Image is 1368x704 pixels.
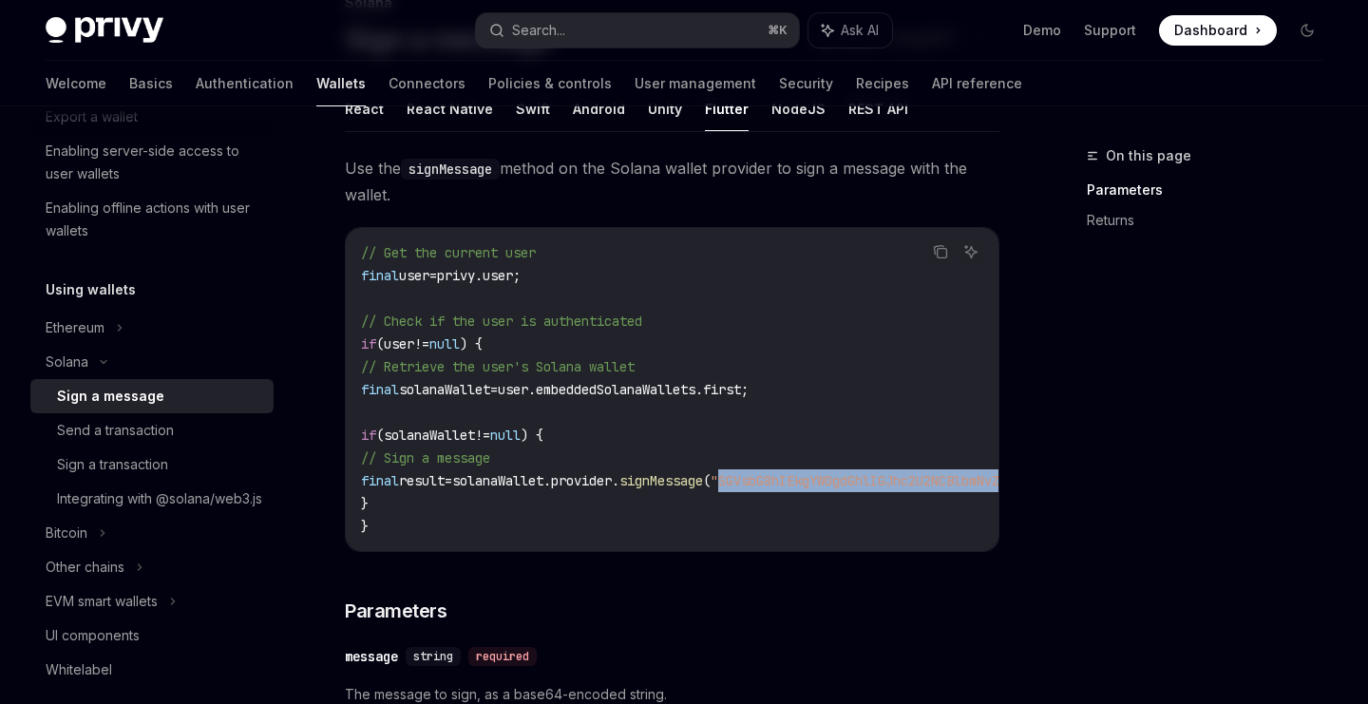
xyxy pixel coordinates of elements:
span: null [429,335,460,352]
button: Search...⌘K [476,13,798,48]
span: user [399,267,429,284]
span: Dashboard [1174,21,1247,40]
div: Sign a transaction [57,453,168,476]
div: EVM smart wallets [46,590,158,613]
div: Solana [46,351,88,373]
span: privy.user; [437,267,521,284]
button: Ask AI [959,239,983,264]
span: // Retrieve the user's Solana wallet [361,358,635,375]
button: NodeJS [771,86,826,131]
a: User management [635,61,756,106]
button: Toggle dark mode [1292,15,1322,46]
div: Bitcoin [46,522,87,544]
button: Android [573,86,625,131]
a: Parameters [1087,175,1338,205]
span: (solanaWallet [376,427,475,444]
span: Use the method on the Solana wallet provider to sign a message with the wallet. [345,155,999,208]
span: } [361,495,369,512]
button: REST API [848,86,908,131]
span: final [361,472,399,489]
span: } [361,518,369,535]
span: ) { [521,427,543,444]
span: On this page [1106,144,1191,167]
a: Authentication [196,61,294,106]
span: ⌘ K [768,23,788,38]
span: = [429,267,437,284]
div: message [345,647,398,666]
span: ) { [460,335,483,352]
a: Wallets [316,61,366,106]
h5: Using wallets [46,278,136,301]
a: Recipes [856,61,909,106]
span: solanaWallet.provider. [452,472,619,489]
div: Enabling server-side access to user wallets [46,140,262,185]
span: = [490,381,498,398]
code: signMessage [401,159,500,180]
div: Ethereum [46,316,104,339]
span: if [361,427,376,444]
span: final [361,267,399,284]
a: Support [1084,21,1136,40]
span: // Sign a message [361,449,490,466]
div: Whitelabel [46,658,112,681]
span: solanaWallet [399,381,490,398]
button: Swift [516,86,550,131]
a: Send a transaction [30,413,274,447]
div: Other chains [46,556,124,579]
a: Sign a transaction [30,447,274,482]
div: required [468,647,537,666]
a: Enabling offline actions with user wallets [30,191,274,248]
a: Integrating with @solana/web3.js [30,482,274,516]
span: // Check if the user is authenticated [361,313,642,330]
span: ( [703,472,711,489]
span: (user [376,335,414,352]
a: Demo [1023,21,1061,40]
button: Copy the contents from the code block [928,239,953,264]
span: final [361,381,399,398]
span: string [413,649,453,664]
div: Search... [512,19,565,42]
img: dark logo [46,17,163,44]
a: Security [779,61,833,106]
a: API reference [932,61,1022,106]
button: Ask AI [808,13,892,48]
span: result [399,472,445,489]
a: Dashboard [1159,15,1277,46]
span: Ask AI [841,21,879,40]
span: user.embeddedSolanaWallets.first; [498,381,749,398]
span: != [414,335,429,352]
a: Whitelabel [30,653,274,687]
a: Enabling server-side access to user wallets [30,134,274,191]
button: React [345,86,384,131]
span: null [490,427,521,444]
div: Sign a message [57,385,164,408]
div: Enabling offline actions with user wallets [46,197,262,242]
button: Unity [648,86,682,131]
a: Returns [1087,205,1338,236]
button: React Native [407,86,493,131]
a: Policies & controls [488,61,612,106]
div: Send a transaction [57,419,174,442]
span: "SGVsbG8hIEkgYW0gdGhlIGJhc2U2NCBlbmNvZGVkIG1lc3NhZ2UgdG8gYmUgc2lnbmVkLg==" [711,472,1273,489]
span: signMessage [619,472,703,489]
span: != [475,427,490,444]
a: Sign a message [30,379,274,413]
a: UI components [30,618,274,653]
a: Basics [129,61,173,106]
button: Flutter [705,86,749,131]
span: // Get the current user [361,244,536,261]
span: = [445,472,452,489]
a: Connectors [389,61,465,106]
span: Parameters [345,598,446,624]
div: Integrating with @solana/web3.js [57,487,262,510]
span: if [361,335,376,352]
a: Welcome [46,61,106,106]
div: UI components [46,624,140,647]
